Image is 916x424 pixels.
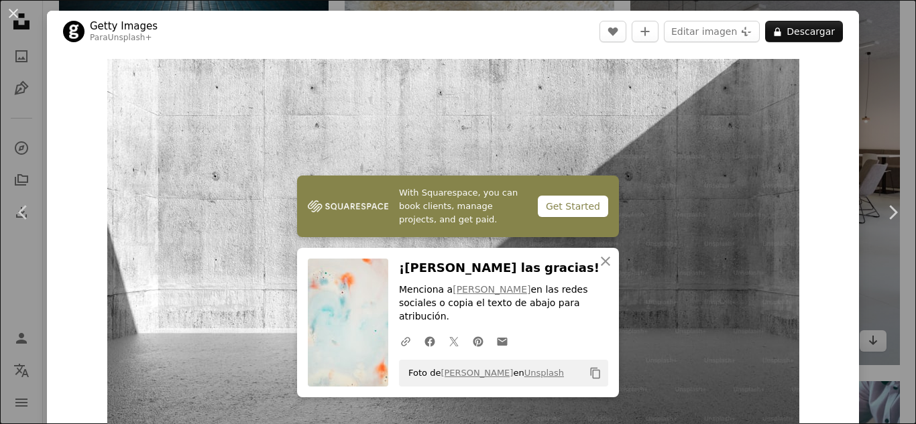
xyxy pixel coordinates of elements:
a: Siguiente [869,148,916,277]
button: Copiar al portapapeles [584,362,607,384]
a: Comparte por correo electrónico [490,328,514,354]
a: Getty Images [90,19,158,33]
button: Editar imagen [664,21,760,42]
img: Ve al perfil de Getty Images [63,21,84,42]
p: Menciona a en las redes sociales o copia el texto de abajo para atribución. [399,283,608,324]
button: Descargar [765,21,843,42]
a: With Squarespace, you can book clients, manage projects, and get paid.Get Started [297,175,619,237]
img: file-1747939142011-51e5cc87e3c9 [308,196,388,216]
a: Unsplash+ [108,33,152,42]
a: Unsplash [524,368,564,378]
a: Comparte en Twitter [442,328,466,354]
a: [PERSON_NAME] [453,284,530,295]
a: [PERSON_NAME] [441,368,513,378]
span: With Squarespace, you can book clients, manage projects, and get paid. [399,186,527,226]
button: Me gusta [599,21,626,42]
button: Añade a la colección [632,21,659,42]
a: Comparte en Facebook [418,328,442,354]
div: Get Started [538,196,608,217]
a: Comparte en Pinterest [466,328,490,354]
span: Foto de en [402,362,564,384]
h3: ¡[PERSON_NAME] las gracias! [399,259,608,278]
div: Para [90,33,158,44]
